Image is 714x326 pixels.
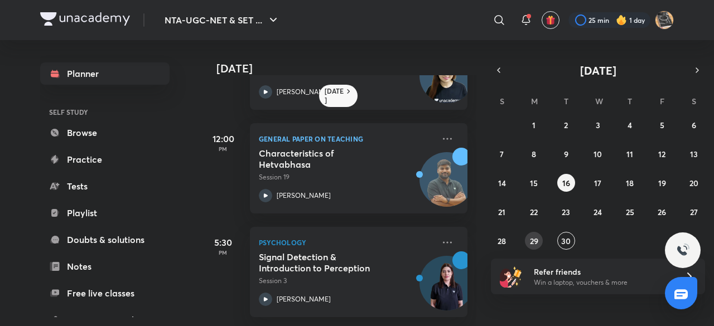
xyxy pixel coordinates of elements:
p: Session 19 [259,172,434,182]
abbr: September 27, 2025 [690,207,698,217]
button: September 1, 2025 [525,116,543,134]
button: September 6, 2025 [685,116,703,134]
button: [DATE] [506,62,689,78]
button: September 16, 2025 [557,174,575,192]
button: September 4, 2025 [621,116,639,134]
a: Practice [40,148,170,171]
h5: 12:00 [201,132,245,145]
abbr: September 28, 2025 [498,236,506,246]
abbr: September 14, 2025 [498,178,506,188]
p: Psychology [259,236,434,249]
abbr: September 22, 2025 [530,207,538,217]
img: streak [616,14,627,26]
span: [DATE] [580,63,616,78]
abbr: September 23, 2025 [562,207,570,217]
abbr: September 24, 2025 [594,207,602,217]
img: avatar [546,15,556,25]
abbr: Tuesday [564,96,568,106]
abbr: Thursday [628,96,632,106]
a: Company Logo [40,12,130,28]
abbr: September 6, 2025 [692,120,696,130]
abbr: September 21, 2025 [498,207,505,217]
p: General Paper on Teaching [259,132,434,145]
img: referral [500,265,522,288]
h4: [DATE] [216,62,479,75]
button: September 11, 2025 [621,145,639,163]
button: September 25, 2025 [621,203,639,221]
abbr: September 19, 2025 [658,178,666,188]
abbr: Saturday [692,96,696,106]
button: September 30, 2025 [557,232,575,250]
abbr: September 5, 2025 [660,120,664,130]
button: September 19, 2025 [653,174,671,192]
button: September 8, 2025 [525,145,543,163]
button: September 10, 2025 [589,145,607,163]
p: Win a laptop, vouchers & more [534,278,671,288]
abbr: September 15, 2025 [530,178,538,188]
a: Tests [40,175,170,197]
a: Notes [40,255,170,278]
img: ttu [676,244,689,257]
p: PM [201,145,245,152]
button: September 28, 2025 [493,232,511,250]
button: September 18, 2025 [621,174,639,192]
abbr: September 17, 2025 [594,178,601,188]
abbr: September 25, 2025 [626,207,634,217]
button: September 27, 2025 [685,203,703,221]
button: September 12, 2025 [653,145,671,163]
button: September 23, 2025 [557,203,575,221]
abbr: September 13, 2025 [690,149,698,159]
h5: Signal Detection & Introduction to Perception [259,251,398,274]
button: September 5, 2025 [653,116,671,134]
button: September 21, 2025 [493,203,511,221]
abbr: September 2, 2025 [564,120,568,130]
button: September 26, 2025 [653,203,671,221]
abbr: September 16, 2025 [562,178,570,188]
h5: Characteristics of Hetvabhasa [259,148,398,170]
h6: SELF STUDY [40,103,170,121]
button: September 17, 2025 [589,174,607,192]
abbr: September 26, 2025 [658,207,666,217]
button: September 29, 2025 [525,232,543,250]
p: [PERSON_NAME] [277,294,331,304]
a: Playlist [40,202,170,224]
button: September 7, 2025 [493,145,511,163]
button: September 2, 2025 [557,116,575,134]
abbr: September 9, 2025 [564,149,568,159]
button: avatar [542,11,559,29]
abbr: September 4, 2025 [628,120,632,130]
a: Browse [40,121,170,144]
abbr: September 29, 2025 [530,236,538,246]
button: NTA-UGC-NET & SET ... [158,9,287,31]
button: September 3, 2025 [589,116,607,134]
abbr: September 18, 2025 [626,178,634,188]
abbr: September 7, 2025 [500,149,504,159]
button: September 22, 2025 [525,203,543,221]
p: [PERSON_NAME] [277,87,331,97]
abbr: September 3, 2025 [596,120,600,130]
abbr: Sunday [500,96,504,106]
button: September 20, 2025 [685,174,703,192]
h6: [DATE] [325,87,344,105]
p: PM [201,249,245,256]
abbr: Monday [531,96,538,106]
abbr: September 11, 2025 [626,149,633,159]
a: Planner [40,62,170,85]
abbr: September 8, 2025 [532,149,536,159]
button: September 24, 2025 [589,203,607,221]
img: Pankaj Dagar [655,11,674,30]
a: Doubts & solutions [40,228,170,251]
abbr: September 30, 2025 [561,236,571,246]
abbr: September 1, 2025 [532,120,535,130]
img: Company Logo [40,12,130,26]
abbr: September 10, 2025 [594,149,602,159]
abbr: September 12, 2025 [658,149,665,159]
p: [PERSON_NAME] [277,191,331,201]
p: Session 3 [259,276,434,286]
h5: 5:30 [201,236,245,249]
button: September 9, 2025 [557,145,575,163]
abbr: September 20, 2025 [689,178,698,188]
abbr: Friday [660,96,664,106]
h6: Refer friends [534,266,671,278]
abbr: Wednesday [595,96,603,106]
